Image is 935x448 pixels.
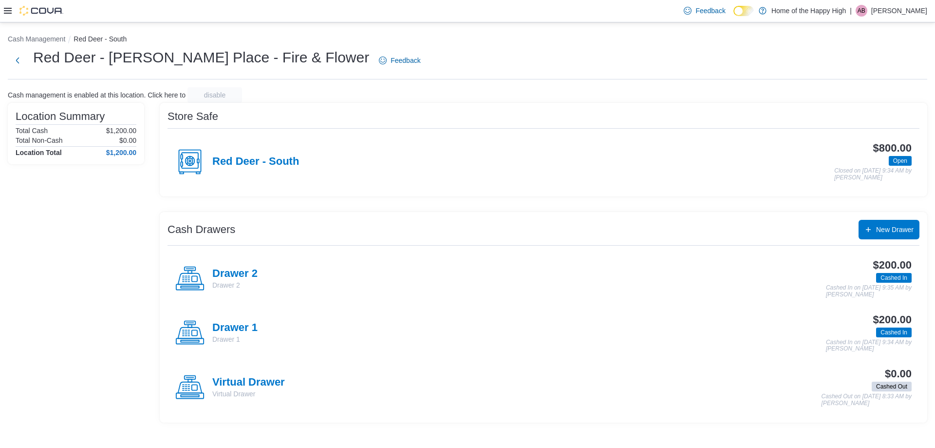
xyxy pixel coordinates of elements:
nav: An example of EuiBreadcrumbs [8,34,927,46]
span: Cashed In [876,273,912,283]
p: $0.00 [119,136,136,144]
button: New Drawer [859,220,919,239]
span: Cashed In [876,328,912,337]
h4: Location Total [16,149,62,156]
h3: $200.00 [873,314,912,326]
a: Feedback [680,1,729,20]
span: Feedback [391,56,420,65]
h4: Red Deer - South [212,156,299,168]
span: Open [893,156,907,165]
h3: Location Summary [16,111,105,122]
button: Cash Management [8,35,65,43]
h3: $800.00 [873,142,912,154]
h1: Red Deer - [PERSON_NAME] Place - Fire & Flower [33,48,369,67]
span: AB [858,5,865,17]
p: Cashed In on [DATE] 9:35 AM by [PERSON_NAME] [826,285,912,298]
h3: Store Safe [168,111,218,122]
p: Drawer 1 [212,334,258,344]
h4: Drawer 1 [212,322,258,334]
span: New Drawer [876,225,914,234]
span: Feedback [695,6,725,16]
p: Drawer 2 [212,280,258,290]
a: Feedback [375,51,424,70]
p: Cash management is enabled at this location. Click here to [8,91,186,99]
button: disable [187,87,242,103]
h6: Total Cash [16,127,48,135]
button: Red Deer - South [74,35,127,43]
h4: Drawer 2 [212,268,258,280]
p: | [850,5,852,17]
h3: $200.00 [873,259,912,271]
button: Next [8,51,27,70]
p: [PERSON_NAME] [871,5,927,17]
p: Virtual Drawer [212,389,285,399]
p: Cashed In on [DATE] 9:34 AM by [PERSON_NAME] [826,339,912,352]
span: Cashed Out [876,382,907,391]
p: $1,200.00 [106,127,136,135]
span: Cashed Out [872,382,912,391]
span: Cashed In [880,273,907,282]
div: Ashley Boychuk [856,5,867,17]
input: Dark Mode [733,6,754,16]
p: Home of the Happy High [771,5,846,17]
img: Cova [19,6,63,16]
h6: Total Non-Cash [16,136,63,144]
h3: $0.00 [885,368,912,380]
h4: $1,200.00 [106,149,136,156]
span: Cashed In [880,328,907,337]
span: Open [889,156,912,166]
span: disable [204,90,225,100]
h3: Cash Drawers [168,224,235,235]
p: Closed on [DATE] 9:34 AM by [PERSON_NAME] [834,168,912,181]
p: Cashed Out on [DATE] 8:33 AM by [PERSON_NAME] [822,393,912,407]
h4: Virtual Drawer [212,376,285,389]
